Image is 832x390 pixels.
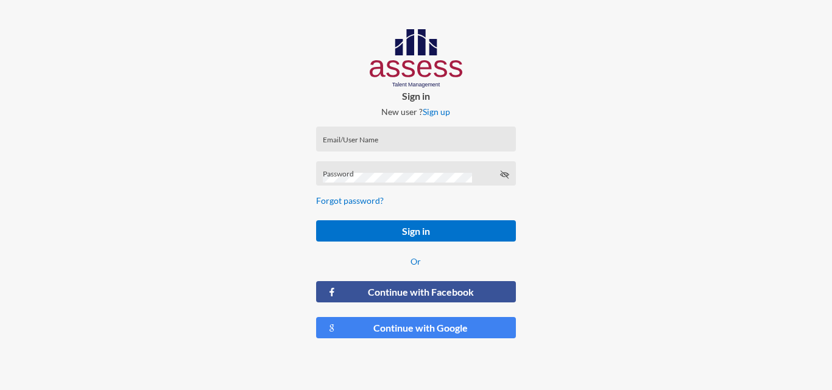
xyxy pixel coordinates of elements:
[306,90,525,102] p: Sign in
[316,220,515,242] button: Sign in
[316,195,384,206] a: Forgot password?
[370,29,463,88] img: AssessLogoo.svg
[423,106,450,117] a: Sign up
[316,281,515,302] button: Continue with Facebook
[316,256,515,266] p: Or
[316,317,515,338] button: Continue with Google
[306,106,525,117] p: New user ?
